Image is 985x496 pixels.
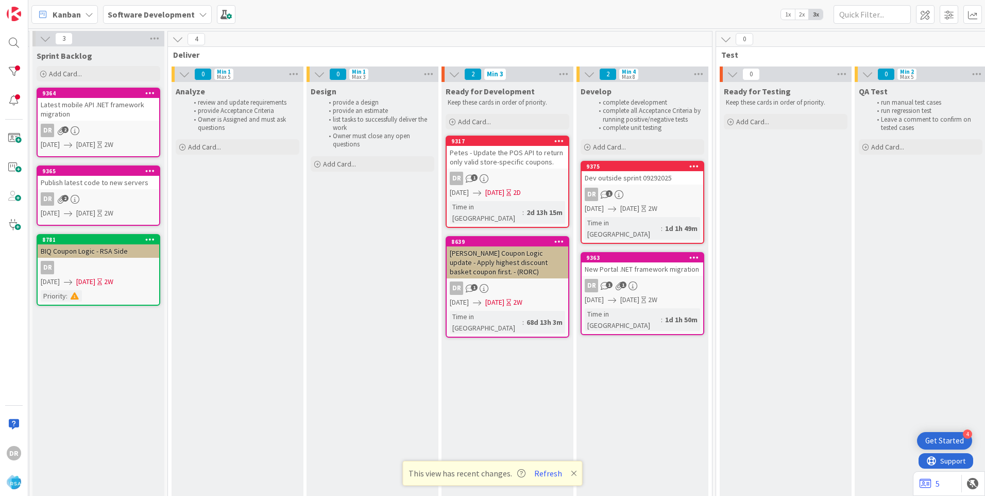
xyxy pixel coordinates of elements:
li: Owner must close any open questions [323,132,433,149]
div: 8781 [42,236,159,243]
span: Add Card... [49,69,82,78]
div: Time in [GEOGRAPHIC_DATA] [585,217,661,240]
span: Deliver [173,49,699,60]
span: Design [311,86,336,96]
span: Add Card... [188,142,221,152]
div: DR [7,446,21,460]
div: DR [38,124,159,137]
li: complete development [593,98,703,107]
div: 1d 1h 49m [663,223,700,234]
div: DR [41,261,54,274]
p: Keep these cards in order of priority. [448,98,567,107]
span: Kanban [53,8,81,21]
span: [DATE] [76,139,95,150]
span: 0 [742,68,760,80]
div: 9364 [42,90,159,97]
div: 9317 [447,137,568,146]
span: [DATE] [485,187,504,198]
span: 1 [471,174,478,181]
div: 9375 [582,162,703,171]
div: 2W [104,276,113,287]
span: Ready for Development [446,86,535,96]
div: Time in [GEOGRAPHIC_DATA] [450,311,522,334]
span: [DATE] [585,294,604,305]
div: [PERSON_NAME] Coupon Logic update - Apply highest discount basket coupon first. - (RORC) [447,246,568,278]
span: Ready for Testing [724,86,791,96]
span: 3 [55,32,73,45]
div: 2W [104,208,113,219]
span: [DATE] [585,203,604,214]
div: 2W [648,203,657,214]
span: 0 [877,68,895,80]
span: [DATE] [450,297,469,308]
img: avatar [7,475,21,489]
div: 8639 [451,238,568,245]
div: Min 4 [622,69,636,74]
div: DR [41,124,54,137]
span: Add Card... [458,117,491,126]
span: [DATE] [41,208,60,219]
li: complete all Acceptance Criteria by running positive/negative tests [593,107,703,124]
span: 1 [606,190,613,197]
div: Open Get Started checklist, remaining modules: 4 [917,432,972,450]
span: 0 [736,33,753,45]
div: Max 8 [622,74,635,79]
div: DR [585,188,598,201]
span: [DATE] [76,208,95,219]
span: : [661,314,663,325]
a: 5 [920,477,940,490]
div: Dev outside sprint 09292025 [582,171,703,185]
div: 9365 [38,167,159,176]
div: 1d 1h 50m [663,314,700,325]
span: [DATE] [41,276,60,287]
span: 3x [809,9,823,20]
div: 2d 13h 15m [524,207,565,218]
div: 2W [648,294,657,305]
div: DR [450,282,463,295]
div: 8639 [447,237,568,246]
li: run manual test cases [871,98,981,107]
div: New Portal .NET framework migration [582,262,703,276]
div: 9363 [586,254,703,261]
div: 8639[PERSON_NAME] Coupon Logic update - Apply highest discount basket coupon first. - (RORC) [447,237,568,278]
span: 4 [188,33,205,45]
span: [DATE] [485,297,504,308]
div: 9375Dev outside sprint 09292025 [582,162,703,185]
div: Get Started [925,436,964,446]
div: 9364Latest mobile API .NET framework migration [38,89,159,121]
div: 9363New Portal .NET framework migration [582,253,703,276]
div: Min 1 [352,69,366,74]
div: Max 5 [900,74,913,79]
div: Max 3 [352,74,365,79]
div: 8781 [38,235,159,244]
span: Add Card... [736,117,769,126]
li: provide Acceptance Criteria [188,107,298,115]
div: Petes - Update the POS API to return only valid store-specific coupons. [447,146,568,169]
div: 9364 [38,89,159,98]
span: 1x [781,9,795,20]
span: [DATE] [41,139,60,150]
div: 9363 [582,253,703,262]
div: 2W [104,139,113,150]
div: Time in [GEOGRAPHIC_DATA] [585,308,661,331]
li: complete unit testing [593,124,703,132]
span: Add Card... [871,142,904,152]
div: 9375 [586,163,703,170]
div: Min 2 [900,69,914,74]
div: Priority [41,290,66,302]
span: 1 [606,282,613,288]
li: provide an estimate [323,107,433,115]
div: 4 [963,429,972,439]
div: Max 5 [217,74,230,79]
button: Refresh [531,467,566,480]
span: [DATE] [620,203,639,214]
li: run regression test [871,107,981,115]
span: : [522,207,524,218]
span: 2x [795,9,809,20]
div: DR [582,279,703,292]
span: [DATE] [620,294,639,305]
div: 2W [513,297,522,308]
span: Add Card... [323,159,356,169]
span: [DATE] [76,276,95,287]
span: : [66,290,67,302]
